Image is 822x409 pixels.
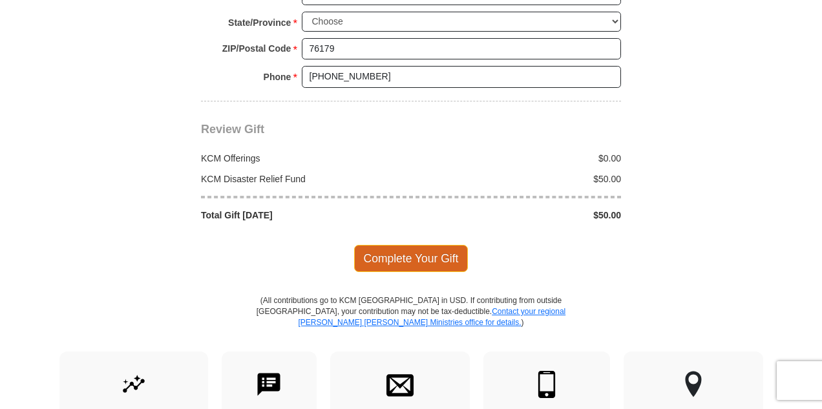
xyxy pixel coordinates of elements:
[195,209,412,222] div: Total Gift [DATE]
[222,39,291,58] strong: ZIP/Postal Code
[201,123,264,136] span: Review Gift
[411,152,628,165] div: $0.00
[386,371,414,398] img: envelope.svg
[195,173,412,185] div: KCM Disaster Relief Fund
[411,173,628,185] div: $50.00
[533,371,560,398] img: mobile.svg
[120,371,147,398] img: give-by-stock.svg
[684,371,702,398] img: other-region
[264,68,291,86] strong: Phone
[354,245,469,272] span: Complete Your Gift
[256,295,566,351] p: (All contributions go to KCM [GEOGRAPHIC_DATA] in USD. If contributing from outside [GEOGRAPHIC_D...
[255,371,282,398] img: text-to-give.svg
[195,152,412,165] div: KCM Offerings
[411,209,628,222] div: $50.00
[228,14,291,32] strong: State/Province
